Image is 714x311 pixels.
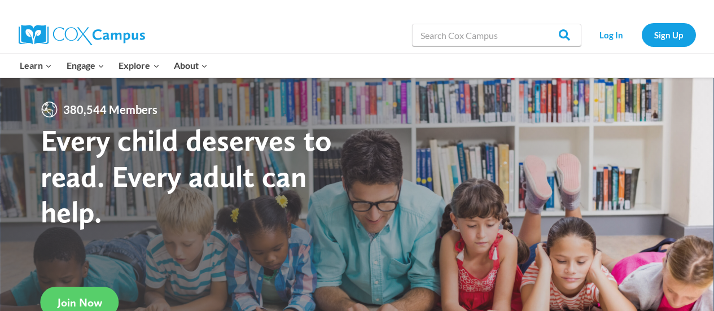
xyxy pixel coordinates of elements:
[412,24,581,46] input: Search Cox Campus
[19,25,145,45] img: Cox Campus
[13,54,215,77] nav: Primary Navigation
[119,58,159,73] span: Explore
[59,100,162,119] span: 380,544 Members
[67,58,104,73] span: Engage
[20,58,52,73] span: Learn
[58,296,102,309] span: Join Now
[587,23,636,46] a: Log In
[174,58,208,73] span: About
[587,23,696,46] nav: Secondary Navigation
[642,23,696,46] a: Sign Up
[41,122,332,230] strong: Every child deserves to read. Every adult can help.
